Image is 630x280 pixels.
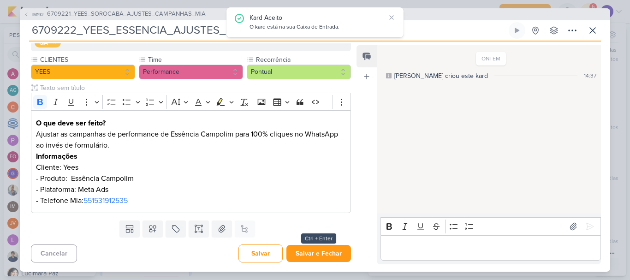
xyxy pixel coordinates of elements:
[394,71,488,81] div: [PERSON_NAME] criou este kard
[31,65,135,79] button: YEES
[301,233,336,244] div: Ctrl + Enter
[36,152,77,161] strong: Informações
[29,22,507,39] input: Kard Sem Título
[250,13,385,23] div: Kard Aceito
[39,55,135,65] label: CLIENTES
[139,65,243,79] button: Performance
[286,245,351,262] button: Salvar e Fechar
[31,110,351,213] div: Editor editing area: main
[31,93,351,111] div: Editor toolbar
[380,217,601,235] div: Editor toolbar
[255,55,351,65] label: Recorrência
[238,244,283,262] button: Salvar
[31,244,77,262] button: Cancelar
[250,23,385,32] div: O kard está na sua Caixa de Entrada.
[36,129,346,206] p: Ajustar as campanhas de performance de Essência Campolim para 100% cliques no WhatsApp ao invés d...
[513,27,521,34] div: Ligar relógio
[36,119,106,128] strong: O que deve ser feito?
[83,196,128,205] a: 551531912535
[147,55,243,65] label: Time
[380,235,601,261] div: Editor editing area: main
[38,83,351,93] input: Texto sem título
[247,65,351,79] button: Pontual
[584,71,596,80] div: 14:37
